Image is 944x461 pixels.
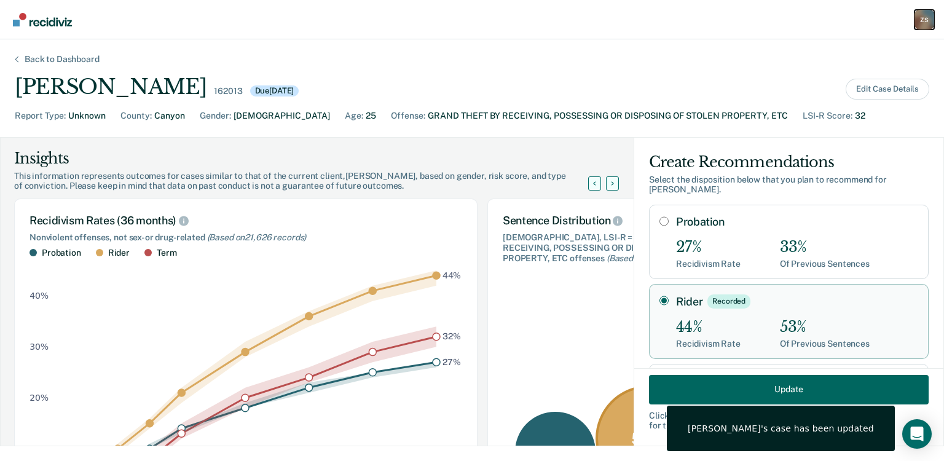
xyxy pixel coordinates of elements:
[68,109,106,122] div: Unknown
[207,232,307,242] span: (Based on 21,626 records )
[649,410,929,431] div: Clicking " Update " will generate a downloadable report for the judge.
[846,79,929,100] button: Edit Case Details
[13,13,72,26] img: Recidiviz
[29,291,49,301] text: 40%
[676,339,741,349] div: Recidivism Rate
[29,392,49,402] text: 20%
[14,149,603,168] div: Insights
[14,171,603,192] div: This information represents outcomes for cases similar to that of the current client, [PERSON_NAM...
[607,253,688,263] span: (Based on 15 records )
[649,374,929,404] button: Update
[250,85,299,97] div: Due [DATE]
[108,248,130,258] div: Rider
[366,109,376,122] div: 25
[503,214,768,227] div: Sentence Distribution
[29,341,49,351] text: 30%
[649,152,929,172] div: Create Recommendations
[676,238,741,256] div: 27%
[902,419,932,449] div: Open Intercom Messenger
[503,232,768,263] div: [DEMOGRAPHIC_DATA], LSI-R = 29+, GRAND THEFT BY RECEIVING, POSSESSING OR DISPOSING OF STOLEN PROP...
[780,318,870,336] div: 53%
[442,357,461,366] text: 27%
[676,215,918,229] label: Probation
[855,109,865,122] div: 32
[345,109,363,122] div: Age :
[676,259,741,269] div: Recidivism Rate
[803,109,852,122] div: LSI-R Score :
[214,86,242,97] div: 162013
[780,259,870,269] div: Of Previous Sentences
[688,423,874,434] span: [PERSON_NAME] 's case has been updated
[154,109,185,122] div: Canyon
[442,270,462,280] text: 44%
[200,109,231,122] div: Gender :
[234,109,330,122] div: [DEMOGRAPHIC_DATA]
[442,270,462,366] g: text
[649,175,929,195] div: Select the disposition below that you plan to recommend for [PERSON_NAME] .
[676,294,918,308] label: Rider
[391,109,425,122] div: Offense :
[10,54,114,65] div: Back to Dashboard
[707,294,750,308] div: Recorded
[442,331,461,341] text: 32%
[676,318,741,336] div: 44%
[428,109,788,122] div: GRAND THEFT BY RECEIVING, POSSESSING OR DISPOSING OF STOLEN PROPERTY, ETC
[914,10,934,30] div: Z S
[29,443,49,453] text: 10%
[157,248,176,258] div: Term
[29,232,462,243] div: Nonviolent offenses, not sex- or drug-related
[780,238,870,256] div: 33%
[914,10,934,30] button: Profile dropdown button
[780,339,870,349] div: Of Previous Sentences
[120,109,152,122] div: County :
[42,248,81,258] div: Probation
[29,214,462,227] div: Recidivism Rates (36 months)
[15,109,66,122] div: Report Type :
[15,74,206,100] div: [PERSON_NAME]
